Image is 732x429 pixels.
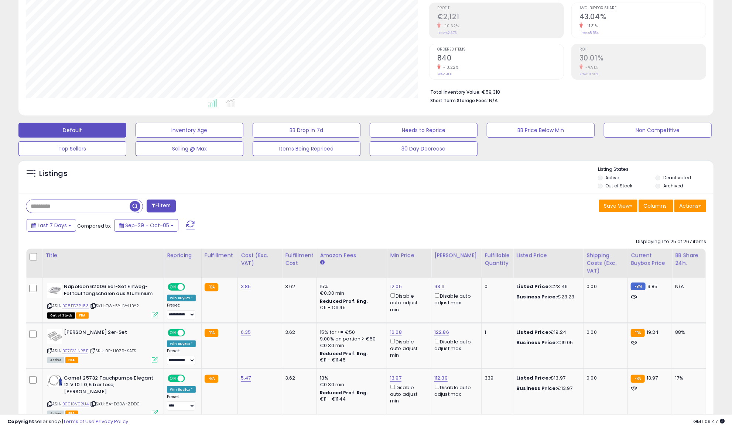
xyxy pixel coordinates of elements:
[485,283,507,290] div: 0
[516,385,578,392] div: €13.97
[320,396,381,402] div: €11 - €11.44
[586,375,622,381] div: 0.00
[631,329,644,337] small: FBA
[675,283,699,290] div: N/A
[437,54,564,64] h2: 840
[647,283,658,290] span: 9.85
[434,252,478,259] div: [PERSON_NAME]
[663,183,683,189] label: Archived
[38,222,67,229] span: Last 7 Days
[77,222,111,229] span: Compared to:
[516,329,578,336] div: €19.24
[285,252,314,267] div: Fulfillment Cost
[663,174,691,181] label: Deactivated
[285,329,311,336] div: 3.62
[434,383,476,398] div: Disable auto adjust max
[390,383,425,405] div: Disable auto adjust min
[167,303,196,319] div: Preset:
[583,23,598,29] small: -11.31%
[47,329,158,363] div: ASIN:
[205,329,218,337] small: FBA
[437,72,452,76] small: Prev: 968
[441,23,459,29] small: -10.62%
[631,252,669,267] div: Current Buybox Price
[47,283,62,298] img: 31wxtxwq8sL._SL40_.jpg
[320,259,324,266] small: Amazon Fees.
[7,418,34,425] strong: Copyright
[7,418,128,425] div: seller snap | |
[434,329,449,336] a: 122.86
[62,401,89,407] a: B001CV02U4
[390,338,425,359] div: Disable auto adjust min
[579,48,706,52] span: ROI
[18,123,126,138] button: Default
[441,65,459,70] small: -13.22%
[579,31,599,35] small: Prev: 48.53%
[241,283,251,290] a: 3.85
[147,200,175,212] button: Filters
[47,375,62,387] img: 4153NAaMyeL._SL40_.jpg
[516,294,578,300] div: €23.23
[516,339,557,346] b: Business Price:
[434,374,448,382] a: 112.39
[205,375,218,383] small: FBA
[516,252,580,259] div: Listed Price
[631,375,644,383] small: FBA
[647,374,658,381] span: 13.97
[485,252,510,267] div: Fulfillable Quantity
[434,292,476,306] div: Disable auto adjust max
[320,329,381,336] div: 15% for <= €50
[320,298,368,304] b: Reduced Prof. Rng.
[64,329,154,338] b: [PERSON_NAME] 2er-Set
[168,375,178,381] span: ON
[430,87,701,96] li: €59,318
[579,13,706,23] h2: 43.04%
[430,89,480,95] b: Total Inventory Value:
[27,219,76,232] button: Last 7 Days
[168,284,178,290] span: ON
[437,6,564,10] span: Profit
[96,418,128,425] a: Privacy Policy
[516,293,557,300] b: Business Price:
[320,381,381,388] div: €0.30 min
[516,375,578,381] div: €13.97
[516,329,550,336] b: Listed Price:
[647,329,659,336] span: 19.24
[606,174,619,181] label: Active
[64,283,154,299] b: Napoleon 62006 5er-Set Einweg-Fettauffangschalen aus Aluminium
[606,183,633,189] label: Out of Stock
[167,252,198,259] div: Repricing
[167,340,196,347] div: Win BuyBox *
[167,349,196,365] div: Preset:
[390,283,402,290] a: 12.05
[47,312,75,319] span: All listings that are currently out of stock and unavailable for purchase on Amazon
[285,283,311,290] div: 3.62
[390,292,425,313] div: Disable auto adjust min
[205,252,235,259] div: Fulfillment
[125,222,169,229] span: Sep-29 - Oct-05
[586,283,622,290] div: 0.00
[114,219,178,232] button: Sep-29 - Oct-05
[47,329,62,344] img: 41GgIBwS4zL._SL40_.jpg
[485,375,507,381] div: 339
[586,329,622,336] div: 0.00
[604,123,712,138] button: Non Competitive
[675,329,699,336] div: 88%
[516,339,578,346] div: €19.05
[90,303,139,309] span: | SKU: QW-5YHV-HBY2
[47,283,158,318] div: ASIN:
[487,123,595,138] button: BB Price Below Min
[579,72,598,76] small: Prev: 31.56%
[184,284,196,290] span: OFF
[285,375,311,381] div: 3.62
[675,375,699,381] div: 17%
[675,252,702,267] div: BB Share 24h.
[184,375,196,381] span: OFF
[63,418,95,425] a: Terms of Use
[168,329,178,336] span: ON
[437,31,457,35] small: Prev: €2,373
[579,6,706,10] span: Avg. Buybox Share
[579,54,706,64] h2: 30.01%
[599,200,637,212] button: Save View
[320,375,381,381] div: 13%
